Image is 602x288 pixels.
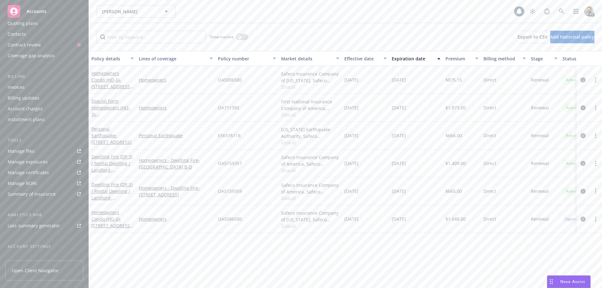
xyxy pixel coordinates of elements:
[531,104,549,111] span: Renewal
[392,77,406,83] span: [DATE]
[547,276,555,288] div: Drag to move
[8,157,48,167] div: Manage exposures
[344,216,359,222] span: [DATE]
[8,82,25,92] div: Invoices
[8,18,38,28] div: Quoting plans
[8,51,55,61] div: Coverage gap analysis
[565,188,578,194] span: Active
[281,195,339,200] span: Show all
[5,73,83,80] div: Billing
[5,104,83,114] a: Account charges
[91,55,127,62] div: Policy details
[136,51,215,66] button: Lines of coverage
[281,139,339,145] span: Show all
[218,104,239,111] span: OA711385
[531,132,549,139] span: Renewal
[139,77,213,83] a: Homeowners
[5,189,83,199] a: Summary of insurance
[281,223,339,228] span: Show all
[550,31,594,43] button: Add historical policy
[579,132,587,139] a: circleInformation
[215,51,279,66] button: Policy number
[483,216,496,222] span: Direct
[8,252,35,262] div: Service team
[562,55,601,62] div: Status
[8,40,41,50] div: Contract review
[8,168,49,178] div: Manage certificates
[8,221,60,231] div: Loss summary generator
[5,168,83,178] a: Manage certificates
[281,167,339,173] span: Show all
[592,104,599,112] a: more
[584,6,594,16] img: photo
[579,76,587,84] a: circleInformation
[281,182,339,195] div: Safeco Insurance Company of America, Safeco Insurance (Liberty Mutual)
[139,185,213,198] a: Homeowners - Dwelling Fire-[STREET_ADDRESS]
[91,195,133,254] span: - [PERSON_NAME], [PERSON_NAME] & [PERSON_NAME]/Loc: [STREET_ADDRESS] Unit A [GEOGRAPHIC_DATA]
[139,132,213,139] a: Personal Earthquake
[102,8,157,15] span: [PERSON_NAME]
[531,77,549,83] span: Renewal
[8,146,34,156] div: Manage files
[565,77,578,83] span: Active
[445,77,462,83] span: $875.15
[483,77,496,83] span: Direct
[91,126,132,145] a: Personal Earthquake
[218,77,242,83] span: OA5086580
[389,51,443,66] button: Expiration date
[91,77,133,96] span: - [STREET_ADDRESS][PERSON_NAME]
[5,114,83,125] a: Installment plans
[445,188,462,194] span: $665.00
[139,216,213,222] a: Homeowners
[139,157,213,170] a: Homeowners - Dwelling Fire-[GEOGRAPHIC_DATA] B-D
[5,252,83,262] a: Service team
[526,5,539,18] a: Stop snowing
[392,216,406,222] span: [DATE]
[445,132,462,139] span: $666.00
[91,216,133,235] span: - [STREET_ADDRESS][PERSON_NAME]
[8,178,37,188] div: Manage BORs
[592,76,599,84] a: more
[218,160,242,167] span: OA5159357
[279,51,342,66] button: Market details
[91,181,133,254] a: Dwelling Fire (DP-3) / Rental Dwelling / Landlord
[565,161,578,166] span: Active
[91,70,132,96] a: Homeowners Condo (HO-6)
[27,9,46,14] span: Accounts
[5,51,83,61] a: Coverage gap analysis
[518,31,548,43] button: Export to CSV
[91,154,133,219] a: Dwelling Fire (DP-3) / Rental Dwelling / Landlord
[392,160,406,167] span: [DATE]
[531,216,549,222] span: Renewal
[344,55,380,62] div: Effective date
[555,5,568,18] a: Search
[565,133,578,138] span: Active
[392,104,406,111] span: [DATE]
[579,160,587,167] a: circleInformation
[392,55,433,62] div: Expiration date
[5,3,83,20] a: Accounts
[218,188,242,194] span: OA5159359
[210,34,234,40] span: Show inactive
[8,114,45,125] div: Installment plans
[281,55,332,62] div: Market details
[560,279,585,284] span: Nova Assist
[5,82,83,92] a: Invoices
[445,104,466,111] span: $1,873.00
[565,105,578,111] span: Active
[483,132,496,139] span: Direct
[5,243,83,250] div: Account settings
[592,187,599,195] a: more
[443,51,481,66] button: Premium
[550,34,594,40] span: Add historical policy
[5,178,83,188] a: Manage BORs
[8,93,40,103] div: Billing updates
[281,84,339,89] span: Show all
[281,126,339,139] div: [US_STATE] Earthquake Authority, Safeco Insurance (Liberty Mutual)
[445,55,471,62] div: Premium
[5,137,83,144] div: Tools
[445,216,466,222] span: $1,048.00
[5,157,83,167] a: Manage exposures
[8,189,56,199] div: Summary of insurance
